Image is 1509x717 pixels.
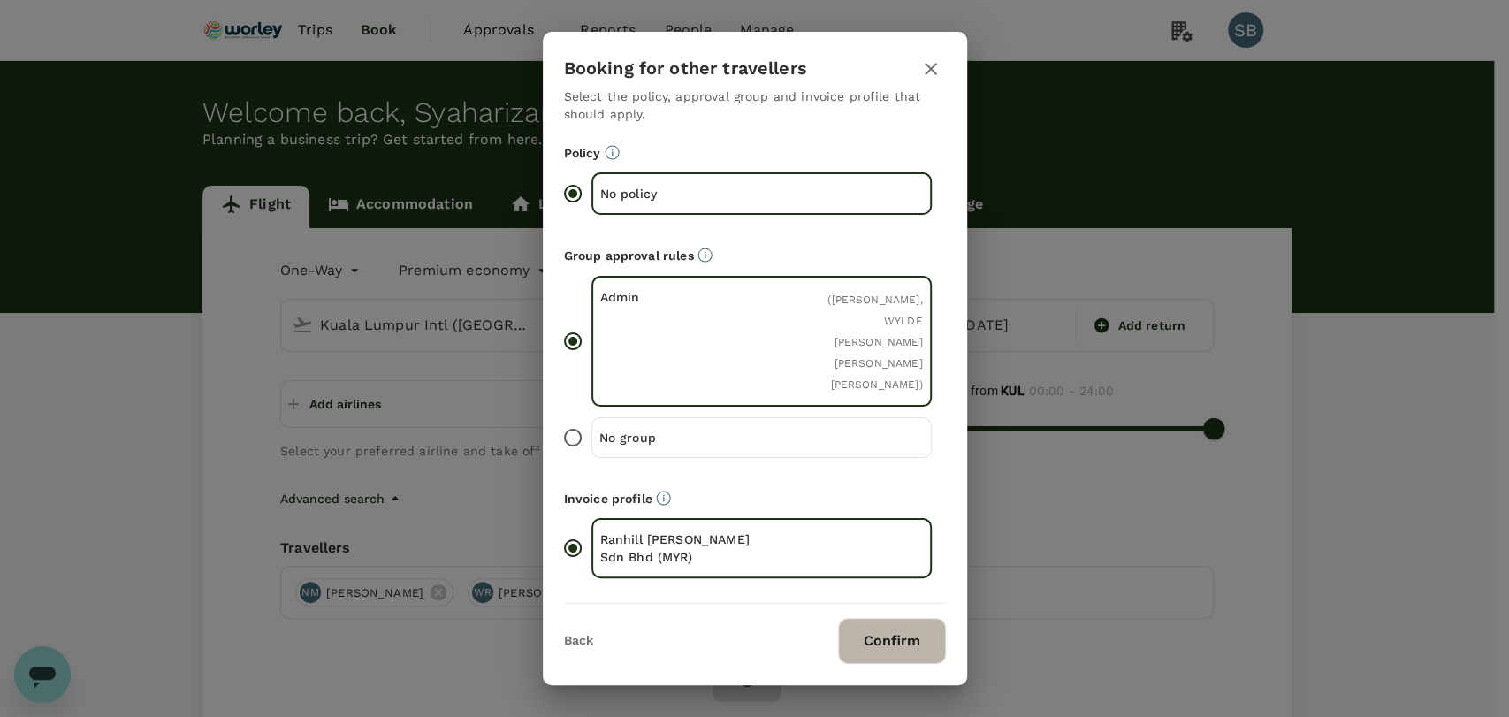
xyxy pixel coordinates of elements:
svg: The payment currency and company information are based on the selected invoice profile. [656,491,671,506]
p: Group approval rules [564,247,946,264]
p: No group [599,429,762,446]
h3: Booking for other travellers [564,58,807,79]
svg: Booking restrictions are based on the selected travel policy. [605,145,620,160]
svg: Default approvers or custom approval rules (if available) are based on the user group. [697,248,713,263]
span: ( [PERSON_NAME], WYLDE [PERSON_NAME] [PERSON_NAME] [PERSON_NAME] ) [827,294,922,391]
p: Select the policy, approval group and invoice profile that should apply. [564,88,946,123]
p: Ranhill [PERSON_NAME] Sdn Bhd (MYR) [600,530,762,566]
p: Policy [564,144,946,162]
p: No policy [600,185,762,202]
p: Admin [600,288,762,306]
button: Back [564,634,593,648]
button: Confirm [838,618,946,664]
p: Invoice profile [564,490,946,507]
